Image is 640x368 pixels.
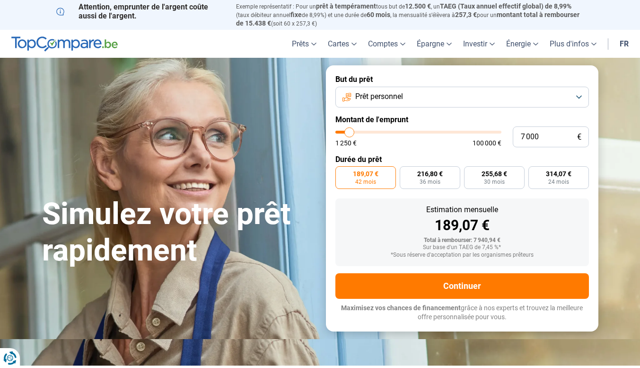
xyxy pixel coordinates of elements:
span: montant total à rembourser de 15.438 € [236,11,579,27]
p: Attention, emprunter de l'argent coûte aussi de l'argent. [56,2,225,20]
span: 314,07 € [546,171,571,177]
div: *Sous réserve d'acceptation par les organismes prêteurs [343,252,581,259]
p: grâce à nos experts et trouvez la meilleure offre personnalisée pour vous. [335,304,589,322]
h1: Simulez votre prêt rapidement [42,196,315,269]
a: fr [614,30,634,58]
span: 257,3 € [455,11,477,18]
span: 1 250 € [335,140,357,146]
span: 42 mois [355,179,376,185]
span: 216,80 € [417,171,443,177]
label: Durée du prêt [335,155,589,164]
a: Investir [457,30,500,58]
span: 30 mois [484,179,505,185]
a: Épargne [411,30,457,58]
span: 24 mois [548,179,569,185]
div: Total à rembourser: 7 940,94 € [343,237,581,244]
img: TopCompare [11,36,118,52]
button: Prêt personnel [335,87,589,108]
a: Prêts [286,30,322,58]
label: Montant de l'emprunt [335,115,589,124]
span: Maximisez vos chances de financement [341,304,461,312]
a: Cartes [322,30,362,58]
span: 60 mois [367,11,390,18]
span: 189,07 € [353,171,378,177]
span: 36 mois [420,179,440,185]
a: Énergie [500,30,544,58]
button: Continuer [335,273,589,299]
div: Estimation mensuelle [343,206,581,214]
span: 12.500 € [405,2,431,10]
span: 100 000 € [473,140,501,146]
span: prêt à tempérament [316,2,376,10]
span: TAEG (Taux annuel effectif global) de 8,99% [440,2,571,10]
span: fixe [290,11,302,18]
p: Exemple représentatif : Pour un tous but de , un (taux débiteur annuel de 8,99%) et une durée de ... [236,2,584,27]
span: 255,68 € [482,171,507,177]
div: Sur base d'un TAEG de 7,45 %* [343,244,581,251]
a: Plus d'infos [544,30,602,58]
div: 189,07 € [343,218,581,233]
span: Prêt personnel [355,91,403,102]
a: Comptes [362,30,411,58]
span: € [577,133,581,141]
label: But du prêt [335,75,589,84]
